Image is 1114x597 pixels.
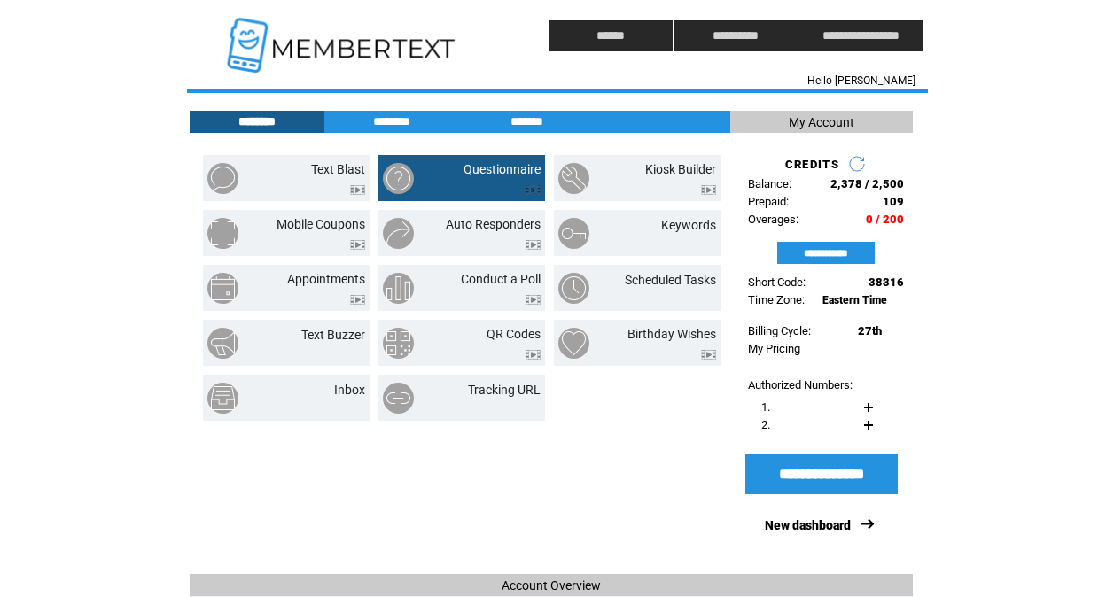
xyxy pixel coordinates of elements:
a: Conduct a Poll [461,272,541,286]
img: scheduled-tasks.png [558,273,589,304]
img: conduct-a-poll.png [383,273,414,304]
a: Kiosk Builder [645,162,716,176]
a: Text Buzzer [301,328,365,342]
a: Keywords [661,218,716,232]
span: Overages: [748,213,798,226]
img: questionnaire.png [383,163,414,194]
img: inbox.png [207,383,238,414]
img: text-buzzer.png [207,328,238,359]
a: Inbox [334,383,365,397]
img: appointments.png [207,273,238,304]
span: 38316 [869,275,904,289]
img: video.png [526,350,541,360]
span: CREDITS [785,158,839,171]
span: 2,378 / 2,500 [830,177,904,190]
span: Account Overview [502,578,601,593]
img: video.png [350,185,365,195]
a: My Pricing [748,342,800,355]
a: Mobile Coupons [277,217,365,231]
span: Eastern Time [822,294,887,306]
img: video.png [701,350,716,360]
a: Auto Responders [446,217,541,231]
span: Time Zone: [748,293,805,306]
img: video.png [701,185,716,195]
span: Billing Cycle: [748,324,811,337]
a: New dashboard [765,518,851,532]
img: qr-codes.png [383,328,414,359]
img: video.png [350,240,365,250]
span: 2. [761,418,770,431]
img: mobile-coupons.png [207,218,238,249]
img: text-blast.png [207,163,238,194]
img: birthday-wishes.png [558,328,589,359]
a: Scheduled Tasks [625,273,716,287]
span: Authorized Numbers: [748,378,853,392]
img: keywords.png [558,218,589,249]
span: Balance: [748,177,791,190]
img: video.png [350,295,365,305]
span: Prepaid: [748,195,789,208]
span: My Account [789,115,854,129]
a: QR Codes [487,327,541,341]
img: kiosk-builder.png [558,163,589,194]
span: Short Code: [748,275,806,289]
img: auto-responders.png [383,218,414,249]
span: Hello [PERSON_NAME] [807,74,915,87]
img: tracking-url.png [383,383,414,414]
img: video.png [526,185,541,195]
a: Birthday Wishes [627,327,716,341]
span: 27th [858,324,882,337]
img: video.png [526,295,541,305]
a: Questionnaire [464,162,541,176]
a: Appointments [287,272,365,286]
a: Text Blast [311,162,365,176]
span: 0 / 200 [866,213,904,226]
a: Tracking URL [468,383,541,397]
span: 109 [883,195,904,208]
span: 1. [761,400,770,414]
img: video.png [526,240,541,250]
